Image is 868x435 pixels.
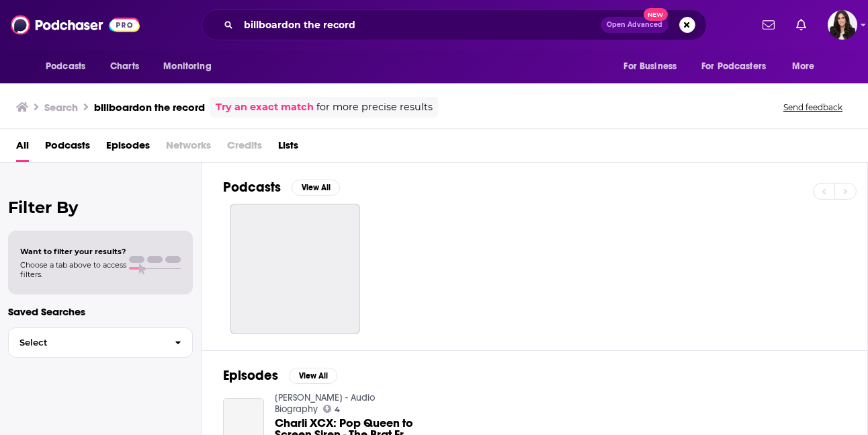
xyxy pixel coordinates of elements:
[106,134,150,162] a: Episodes
[20,260,126,279] span: Choose a tab above to access filters.
[335,407,340,413] span: 4
[623,57,677,76] span: For Business
[614,54,693,79] button: open menu
[693,54,785,79] button: open menu
[828,10,857,40] span: Logged in as RebeccaShapiro
[8,305,193,318] p: Saved Searches
[316,100,433,115] span: for more precise results
[8,198,193,217] h2: Filter By
[828,10,857,40] img: User Profile
[8,327,193,358] button: Select
[166,134,211,162] span: Networks
[779,102,847,113] button: Send feedback
[275,392,375,415] a: Charli XCX - Audio Biography
[94,101,205,114] h3: billboardon the record
[292,180,340,196] button: View All
[278,134,298,162] a: Lists
[216,100,314,115] a: Try an exact match
[154,54,228,79] button: open menu
[20,247,126,256] span: Want to filter your results?
[9,338,164,347] span: Select
[238,14,601,36] input: Search podcasts, credits, & more...
[202,9,707,40] div: Search podcasts, credits, & more...
[11,12,140,38] img: Podchaser - Follow, Share and Rate Podcasts
[223,367,337,384] a: EpisodesView All
[45,134,90,162] a: Podcasts
[223,179,340,196] a: PodcastsView All
[791,13,812,36] a: Show notifications dropdown
[36,54,103,79] button: open menu
[110,57,139,76] span: Charts
[792,57,815,76] span: More
[783,54,832,79] button: open menu
[16,134,29,162] a: All
[289,368,337,384] button: View All
[607,22,662,28] span: Open Advanced
[701,57,766,76] span: For Podcasters
[227,134,262,162] span: Credits
[163,57,211,76] span: Monitoring
[223,367,278,384] h2: Episodes
[601,17,668,33] button: Open AdvancedNew
[101,54,147,79] a: Charts
[757,13,780,36] a: Show notifications dropdown
[44,101,78,114] h3: Search
[828,10,857,40] button: Show profile menu
[323,405,341,413] a: 4
[223,179,281,196] h2: Podcasts
[46,57,85,76] span: Podcasts
[644,8,668,21] span: New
